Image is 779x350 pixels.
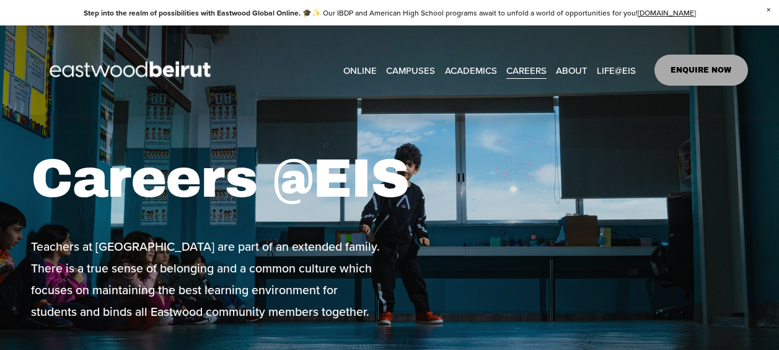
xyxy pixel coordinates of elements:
img: EastwoodIS Global Site [31,38,233,102]
a: ONLINE [343,61,377,79]
p: Teachers at [GEOGRAPHIC_DATA] are part of an extended family. There is a true sense of belonging ... [31,236,386,323]
a: folder dropdown [597,61,636,79]
a: folder dropdown [386,61,435,79]
h1: Careers @EIS [31,146,446,212]
span: ABOUT [556,62,588,79]
a: CAREERS [506,61,547,79]
a: ENQUIRE NOW [654,55,748,86]
a: folder dropdown [556,61,588,79]
span: ACADEMICS [445,62,497,79]
span: LIFE@EIS [597,62,636,79]
a: folder dropdown [445,61,497,79]
span: CAMPUSES [386,62,435,79]
a: [DOMAIN_NAME] [638,7,696,18]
